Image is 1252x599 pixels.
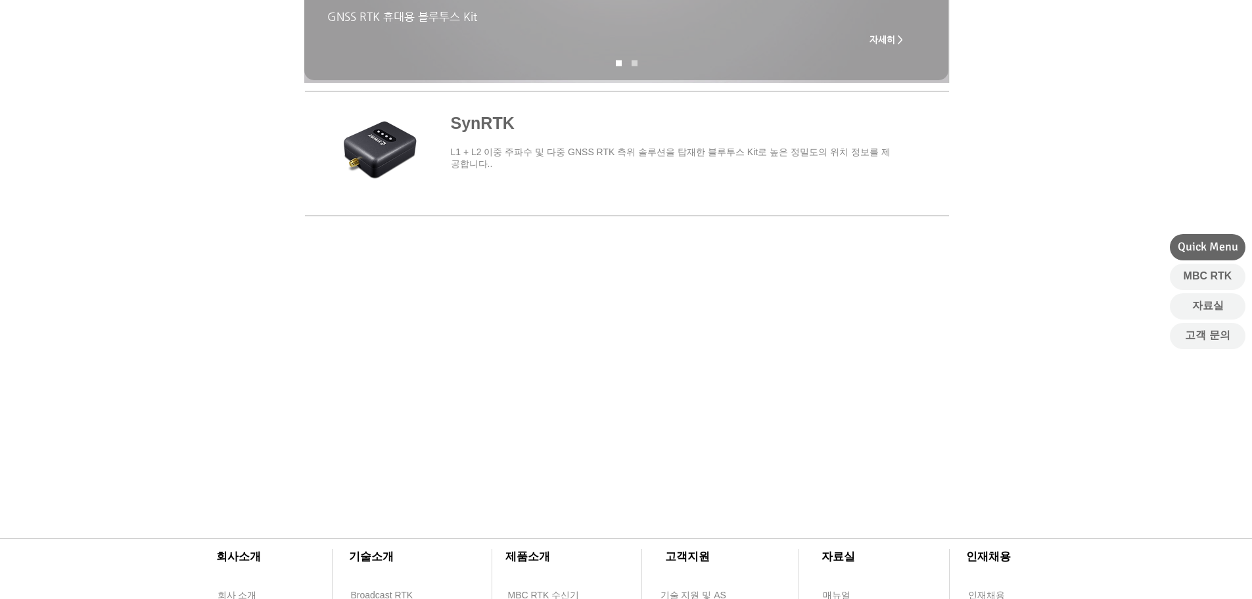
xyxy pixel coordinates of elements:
[860,26,913,53] a: 자세히 >
[966,550,1011,563] span: ​인재채용
[822,550,855,563] span: ​자료실
[665,550,710,563] span: ​고객지원
[611,60,643,66] nav: 슬라이드
[869,34,903,45] span: 자세히 >
[349,550,394,563] span: ​기술소개
[216,550,261,563] span: ​회사소개
[327,10,477,23] span: GNSS RTK 휴대용 블루투스 Kit
[1009,185,1252,599] iframe: Wix Chat
[505,550,550,563] span: ​제품소개
[616,60,622,66] a: SynRNK
[632,60,638,66] a: SynRNK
